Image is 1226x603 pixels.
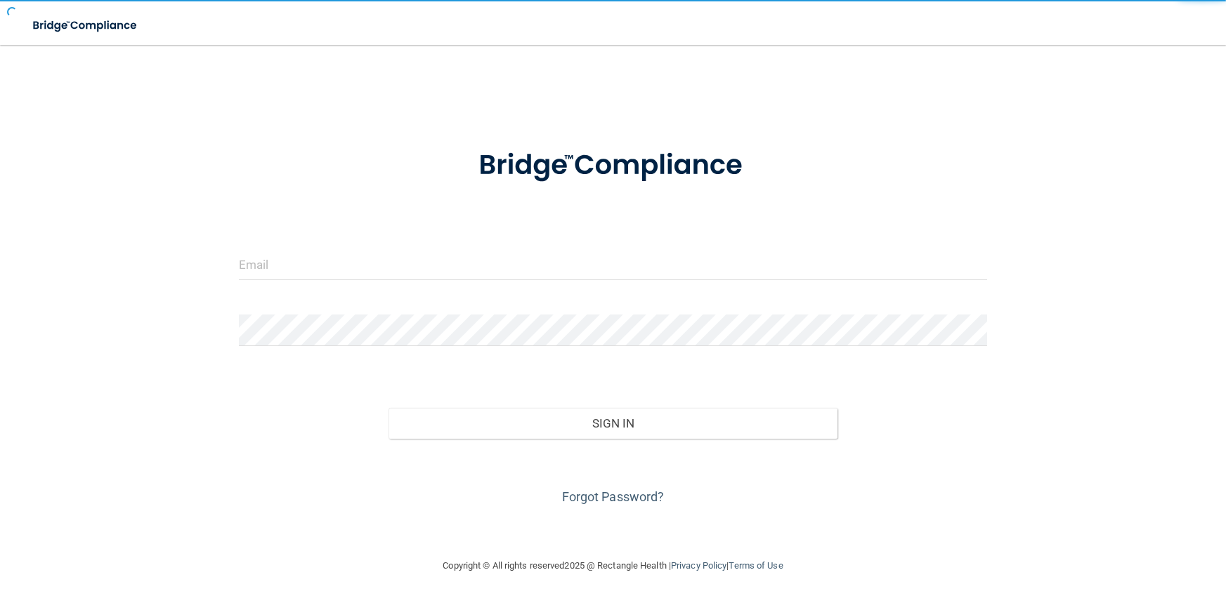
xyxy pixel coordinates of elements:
img: bridge_compliance_login_screen.278c3ca4.svg [21,11,150,40]
div: Copyright © All rights reserved 2025 @ Rectangle Health | | [357,543,870,588]
a: Privacy Policy [671,560,726,571]
a: Forgot Password? [562,489,665,504]
img: bridge_compliance_login_screen.278c3ca4.svg [450,129,777,202]
a: Terms of Use [729,560,783,571]
input: Email [239,249,988,280]
button: Sign In [389,408,837,439]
